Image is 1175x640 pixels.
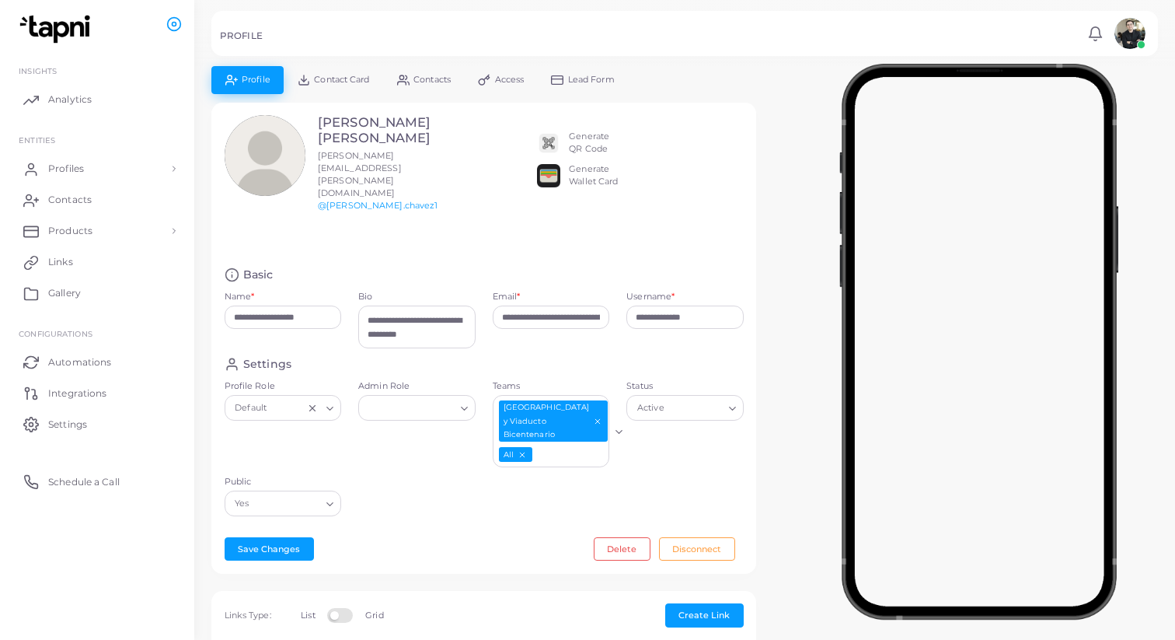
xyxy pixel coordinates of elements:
div: Search for option [493,395,610,467]
input: Search for option [534,446,610,463]
img: phone-mock.b55596b7.png [839,64,1118,620]
span: All [499,447,532,462]
button: Save Changes [225,537,314,561]
img: apple-wallet.png [537,164,560,187]
a: Automations [12,346,183,377]
img: avatar [1114,18,1145,49]
button: Deselect Autopista Urbana Norte y Viaducto Bicentenario [592,416,603,427]
span: Profile [242,75,270,84]
div: Search for option [225,395,342,420]
button: Create Link [665,603,744,627]
button: Disconnect [659,537,735,561]
h4: Basic [243,268,274,282]
span: Create Link [678,610,730,621]
input: Search for option [365,400,455,417]
span: Automations [48,355,111,369]
a: Settings [12,408,183,439]
span: Yes [233,496,252,512]
button: Clear Selected [307,402,318,414]
div: Generate Wallet Card [569,163,618,188]
label: Profile Role [225,380,342,393]
label: Email [493,291,521,303]
a: Links [12,247,183,278]
h4: Settings [243,357,291,372]
div: Search for option [626,395,744,420]
label: Name [225,291,255,303]
label: Teams [493,380,610,393]
button: Deselect All [517,449,528,460]
span: Active [635,400,666,417]
label: Grid [365,610,383,622]
span: Profiles [48,162,84,176]
label: Public [225,476,342,488]
a: Schedule a Call [12,466,183,497]
a: Analytics [12,84,183,115]
span: Access [495,75,525,84]
a: Profiles [12,153,183,184]
h3: [PERSON_NAME] [PERSON_NAME] [318,115,438,146]
a: Products [12,215,183,247]
div: Search for option [358,395,476,420]
span: Schedule a Call [48,475,120,489]
label: Username [626,291,675,303]
span: Analytics [48,93,92,107]
span: Contact Card [314,75,369,84]
a: @[PERSON_NAME].chavez1 [318,200,438,211]
h5: PROFILE [220,30,263,41]
label: Admin Role [358,380,476,393]
a: Gallery [12,278,183,309]
label: Bio [358,291,476,303]
button: Delete [594,537,650,561]
span: Contacts [48,193,92,207]
span: Configurations [19,329,92,338]
input: Search for option [270,400,303,417]
span: [GEOGRAPHIC_DATA] y Viaducto Bicentenario [499,400,608,442]
input: Search for option [253,495,320,512]
span: Lead Form [568,75,615,84]
span: Links [48,255,73,269]
span: Links Type: [225,610,271,621]
span: INSIGHTS [19,66,57,75]
a: Integrations [12,377,183,408]
span: ENTITIES [19,135,55,145]
span: [PERSON_NAME][EMAIL_ADDRESS][PERSON_NAME][DOMAIN_NAME] [318,150,402,198]
div: Generate QR Code [569,131,609,156]
img: logo [14,15,100,44]
label: Status [626,380,744,393]
a: Contacts [12,184,183,215]
span: Default [233,400,269,417]
span: Settings [48,418,87,432]
span: Products [48,224,92,238]
span: Contacts [413,75,451,84]
span: Integrations [48,386,106,400]
div: Search for option [225,491,342,516]
img: qr2.png [537,131,560,155]
span: Gallery [48,286,81,300]
input: Search for option [668,400,722,417]
a: avatar [1110,18,1149,49]
label: List [301,610,315,622]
